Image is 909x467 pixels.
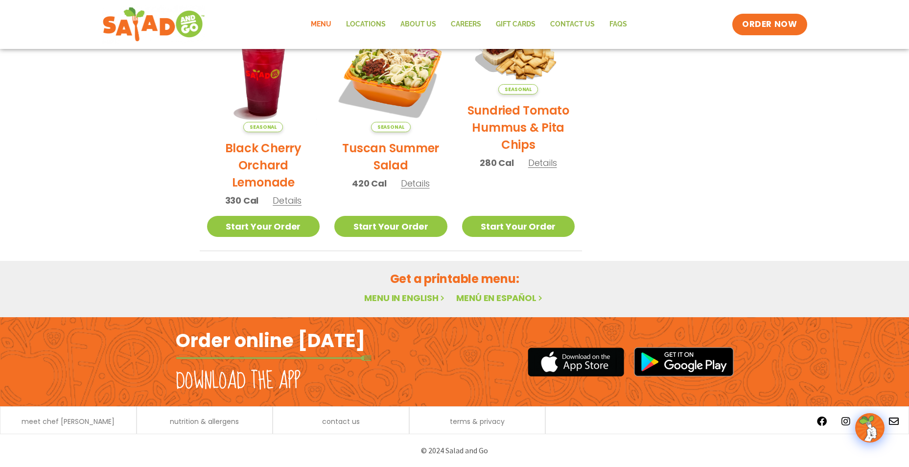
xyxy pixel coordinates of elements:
[401,177,430,189] span: Details
[102,5,206,44] img: new-SAG-logo-768×292
[176,355,372,361] img: fork
[334,140,447,174] h2: Tuscan Summer Salad
[462,102,575,153] h2: Sundried Tomato Hummus & Pita Chips
[371,122,411,132] span: Seasonal
[456,292,544,304] a: Menú en español
[207,216,320,237] a: Start Your Order
[207,20,320,133] img: Product photo for Black Cherry Orchard Lemonade
[273,194,302,207] span: Details
[303,13,339,36] a: Menu
[176,328,365,352] h2: Order online [DATE]
[462,216,575,237] a: Start Your Order
[528,157,557,169] span: Details
[489,13,543,36] a: GIFT CARDS
[443,13,489,36] a: Careers
[181,444,729,457] p: © 2024 Salad and Go
[364,292,446,304] a: Menu in English
[322,418,360,425] a: contact us
[22,418,115,425] a: meet chef [PERSON_NAME]
[856,414,884,442] img: wpChatIcon
[339,13,393,36] a: Locations
[176,368,301,395] h2: Download the app
[334,216,447,237] a: Start Your Order
[200,270,710,287] h2: Get a printable menu:
[528,346,624,378] img: appstore
[243,122,283,132] span: Seasonal
[543,13,602,36] a: Contact Us
[207,140,320,191] h2: Black Cherry Orchard Lemonade
[450,418,505,425] a: terms & privacy
[352,177,387,190] span: 420 Cal
[462,20,575,95] img: Product photo for Sundried Tomato Hummus & Pita Chips
[742,19,797,30] span: ORDER NOW
[498,84,538,94] span: Seasonal
[225,194,259,207] span: 330 Cal
[732,14,807,35] a: ORDER NOW
[393,13,443,36] a: About Us
[602,13,634,36] a: FAQs
[303,13,634,36] nav: Menu
[170,418,239,425] a: nutrition & allergens
[634,347,734,376] img: google_play
[480,156,514,169] span: 280 Cal
[334,20,447,133] img: Product photo for Tuscan Summer Salad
